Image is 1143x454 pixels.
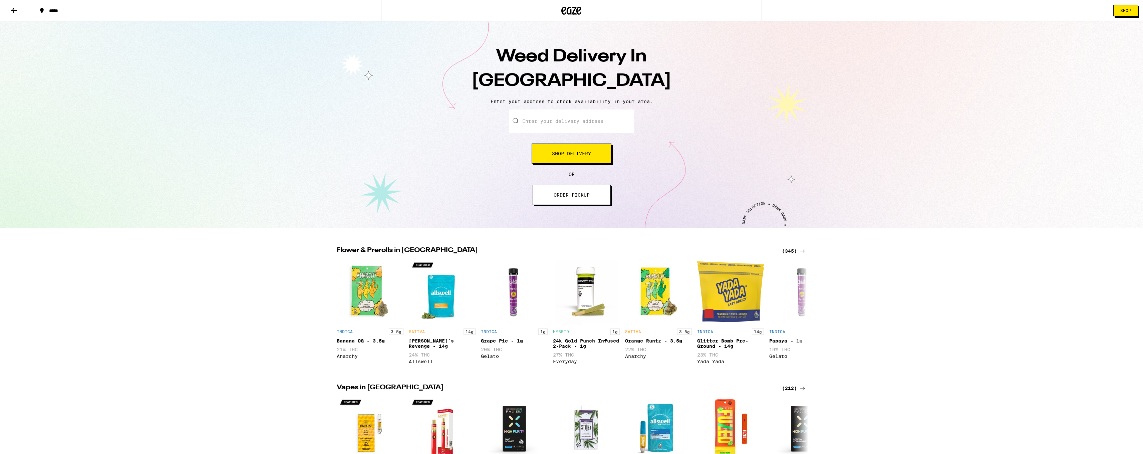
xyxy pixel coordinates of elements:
p: 19% THC [769,347,836,352]
p: INDICA [769,329,785,334]
p: HYBRID [553,329,569,334]
img: Anarchy - Banana OG - 3.5g [337,258,403,325]
p: 1g [610,328,620,335]
div: Open page for Grape Pie - 1g from Gelato [481,258,548,368]
p: INDICA [337,329,353,334]
p: 27% THC [553,352,620,358]
div: Open page for Orange Runtz - 3.5g from Anarchy [625,258,692,368]
p: 22% THC [625,347,692,352]
p: 3.5g [677,328,692,335]
div: Grape Pie - 1g [481,338,548,344]
p: 1g [538,328,548,335]
div: Papaya - 1g [769,338,836,344]
h2: Vapes in [GEOGRAPHIC_DATA] [337,384,774,392]
div: Everyday [553,359,620,364]
div: Yada Yada [697,359,764,364]
img: Allswell - Jack's Revenge - 14g [409,258,476,325]
a: Shop [1108,5,1143,16]
span: [GEOGRAPHIC_DATA] [472,72,671,90]
p: 24% THC [409,352,476,358]
div: Orange Runtz - 3.5g [625,338,692,344]
div: Anarchy [337,354,403,359]
span: ORDER PICKUP [554,193,590,197]
p: 3.5g [389,328,403,335]
a: (345) [782,247,807,255]
p: 20% THC [481,347,548,352]
img: Yada Yada - Glitter Bomb Pre-Ground - 14g [697,258,764,325]
input: Enter your delivery address [509,109,634,133]
div: Allswell [409,359,476,364]
img: Everyday - 24k Gold Punch Infused 2-Pack - 1g [553,258,620,325]
button: Shop Delivery [532,144,611,164]
div: Glitter Bomb Pre-Ground - 14g [697,338,764,349]
p: 14g [752,328,764,335]
p: 14g [464,328,476,335]
img: Anarchy - Orange Runtz - 3.5g [625,258,692,325]
p: INDICA [481,329,497,334]
p: Enter your address to check availability in your area. [7,99,1136,104]
div: Gelato [481,354,548,359]
button: ORDER PICKUP [533,185,611,205]
p: INDICA [697,329,713,334]
div: 24k Gold Punch Infused 2-Pack - 1g [553,338,620,349]
img: Gelato - Grape Pie - 1g [481,258,548,325]
div: Open page for Jack's Revenge - 14g from Allswell [409,258,476,368]
button: Shop [1113,5,1138,16]
div: Open page for Glitter Bomb Pre-Ground - 14g from Yada Yada [697,258,764,368]
div: Gelato [769,354,836,359]
img: Gelato - Papaya - 1g [769,258,836,325]
span: Shop [1120,9,1131,13]
div: Open page for 24k Gold Punch Infused 2-Pack - 1g from Everyday [553,258,620,368]
a: (212) [782,384,807,392]
div: Open page for Papaya - 1g from Gelato [769,258,836,368]
span: OR [569,172,575,177]
div: Open page for Banana OG - 3.5g from Anarchy [337,258,403,368]
h1: Weed Delivery In [455,45,688,93]
p: 21% THC [337,347,403,352]
h2: Flower & Prerolls in [GEOGRAPHIC_DATA] [337,247,774,255]
div: Banana OG - 3.5g [337,338,403,344]
p: 23% THC [697,352,764,358]
div: Anarchy [625,354,692,359]
span: Shop Delivery [552,151,591,156]
p: SATIVA [625,329,641,334]
p: SATIVA [409,329,425,334]
div: [PERSON_NAME]'s Revenge - 14g [409,338,476,349]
